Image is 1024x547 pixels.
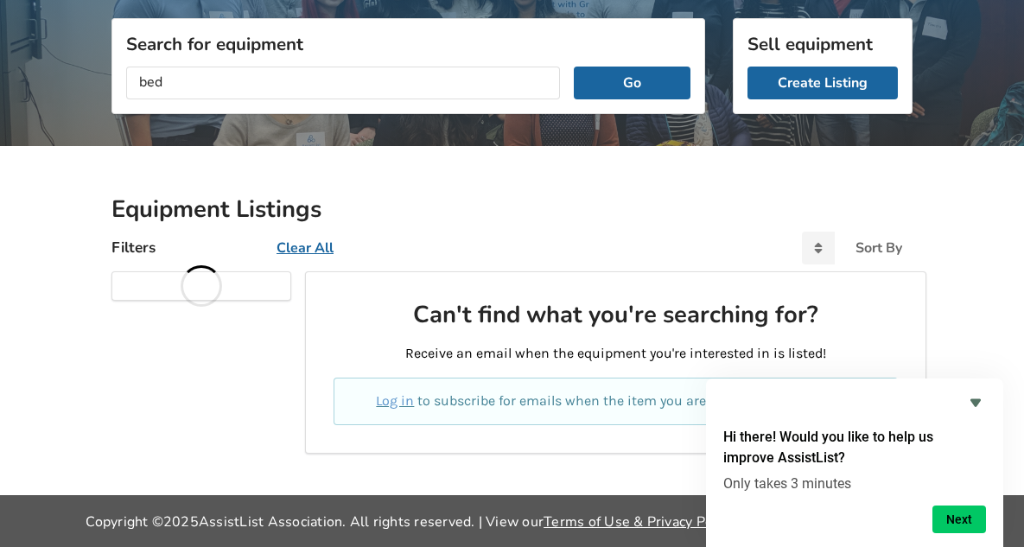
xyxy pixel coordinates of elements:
u: Clear All [277,239,334,258]
div: Sort By [855,241,902,255]
p: Only takes 3 minutes [723,475,986,492]
div: Hi there! Would you like to help us improve AssistList? [723,392,986,533]
button: Next question [932,506,986,533]
h2: Hi there! Would you like to help us improve AssistList? [723,427,986,468]
input: I am looking for... [126,67,560,99]
h3: Search for equipment [126,33,690,55]
button: Hide survey [965,392,986,413]
a: Create Listing [747,67,898,99]
a: Log in [376,392,414,409]
h2: Can't find what you're searching for? [334,300,898,330]
h4: Filters [111,238,156,258]
h2: Equipment Listings [111,194,913,225]
a: Terms of Use & Privacy Policy [544,512,735,531]
p: Receive an email when the equipment you're interested in is listed! [334,344,898,364]
button: Go [574,67,690,99]
h3: Sell equipment [747,33,898,55]
p: to subscribe for emails when the item you are looking for is available. [354,391,877,411]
